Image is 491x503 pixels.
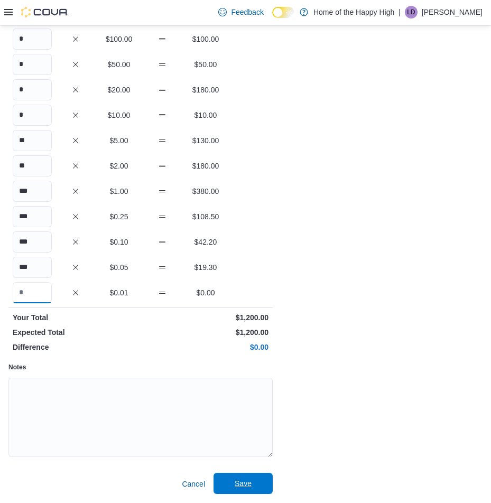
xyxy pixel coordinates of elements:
p: $20.00 [99,85,138,95]
input: Quantity [13,181,52,202]
p: $1,200.00 [143,312,268,323]
p: $0.01 [99,287,138,298]
button: Save [214,473,273,494]
p: $0.00 [143,342,268,352]
input: Quantity [13,29,52,50]
input: Quantity [13,105,52,126]
p: $5.00 [99,135,138,146]
input: Quantity [13,231,52,253]
button: Cancel [178,473,209,495]
p: $180.00 [186,85,225,95]
p: Expected Total [13,327,138,338]
p: $180.00 [186,161,225,171]
p: $0.10 [99,237,138,247]
p: $108.50 [186,211,225,222]
p: Your Total [13,312,138,323]
input: Quantity [13,206,52,227]
p: $0.00 [186,287,225,298]
input: Quantity [13,282,52,303]
span: Save [235,478,252,489]
input: Quantity [13,79,52,100]
p: Difference [13,342,138,352]
p: $50.00 [99,59,138,70]
p: $19.30 [186,262,225,273]
img: Cova [21,7,69,17]
p: Home of the Happy High [313,6,394,18]
label: Notes [8,363,26,371]
span: Feedback [231,7,263,17]
p: $10.00 [186,110,225,120]
p: $1.00 [99,186,138,197]
p: $380.00 [186,186,225,197]
p: $130.00 [186,135,225,146]
p: $0.25 [99,211,138,222]
p: $50.00 [186,59,225,70]
a: Feedback [214,2,267,23]
div: Lance Daniels [405,6,418,18]
span: LD [407,6,415,18]
p: $100.00 [186,34,225,44]
input: Quantity [13,257,52,278]
span: Cancel [182,479,205,489]
p: $1,200.00 [143,327,268,338]
p: $100.00 [99,34,138,44]
p: $10.00 [99,110,138,120]
p: $0.05 [99,262,138,273]
input: Quantity [13,130,52,151]
p: $42.20 [186,237,225,247]
p: | [399,6,401,18]
input: Quantity [13,54,52,75]
input: Dark Mode [272,7,294,18]
input: Quantity [13,155,52,176]
p: $2.00 [99,161,138,171]
p: [PERSON_NAME] [422,6,483,18]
